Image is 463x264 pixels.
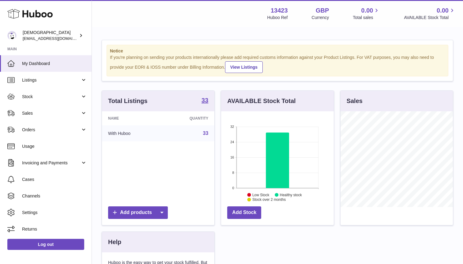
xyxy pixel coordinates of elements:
[23,36,90,41] span: [EMAIL_ADDRESS][DOMAIN_NAME]
[22,177,87,182] span: Cases
[231,125,234,128] text: 32
[361,6,373,15] span: 0.00
[201,97,208,105] a: 33
[225,61,263,73] a: View Listings
[347,97,363,105] h3: Sales
[22,110,81,116] span: Sales
[110,48,445,54] strong: Notice
[22,193,87,199] span: Channels
[23,30,78,41] div: [DEMOGRAPHIC_DATA]
[7,31,17,40] img: olgazyuz@outlook.com
[231,140,234,144] text: 24
[22,61,87,67] span: My Dashboard
[280,193,302,197] text: Healthy stock
[252,193,269,197] text: Low Stock
[353,15,380,21] span: Total sales
[22,77,81,83] span: Listings
[22,210,87,216] span: Settings
[267,15,288,21] div: Huboo Ref
[161,111,215,125] th: Quantity
[404,6,456,21] a: 0.00 AVAILABLE Stock Total
[232,171,234,174] text: 8
[203,131,209,136] a: 33
[108,206,168,219] a: Add products
[102,125,161,141] td: With Huboo
[404,15,456,21] span: AVAILABLE Stock Total
[102,111,161,125] th: Name
[110,55,445,73] div: If you're planning on sending your products internationally please add required customs informati...
[227,206,261,219] a: Add Stock
[22,160,81,166] span: Invoicing and Payments
[232,186,234,190] text: 0
[271,6,288,15] strong: 13423
[108,97,148,105] h3: Total Listings
[312,15,329,21] div: Currency
[437,6,449,15] span: 0.00
[22,143,87,149] span: Usage
[201,97,208,103] strong: 33
[108,238,121,246] h3: Help
[316,6,329,15] strong: GBP
[7,239,84,250] a: Log out
[231,155,234,159] text: 16
[22,94,81,100] span: Stock
[22,127,81,133] span: Orders
[22,226,87,232] span: Returns
[353,6,380,21] a: 0.00 Total sales
[227,97,295,105] h3: AVAILABLE Stock Total
[252,197,286,202] text: Stock over 2 months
